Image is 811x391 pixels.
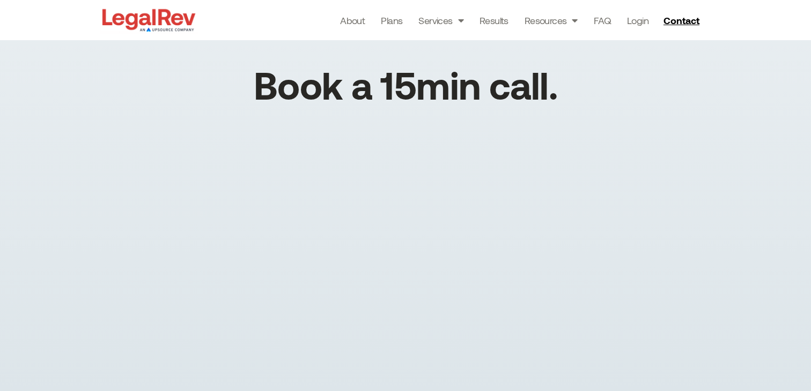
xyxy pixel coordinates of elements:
[525,13,578,28] a: Resources
[381,13,402,28] a: Plans
[340,13,648,28] nav: Menu
[659,12,706,29] a: Contact
[594,13,611,28] a: FAQ
[480,13,508,28] a: Results
[340,13,365,28] a: About
[418,13,463,28] a: Services
[254,66,558,103] h1: Book a 15min call.
[627,13,648,28] a: Login
[663,16,699,25] span: Contact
